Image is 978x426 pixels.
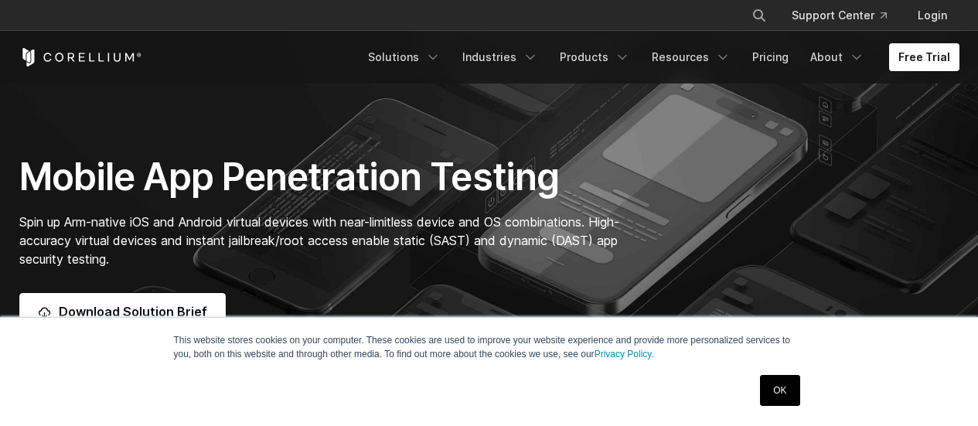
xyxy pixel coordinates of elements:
a: Solutions [359,43,450,71]
p: This website stores cookies on your computer. These cookies are used to improve your website expe... [174,333,805,361]
a: Privacy Policy. [595,349,654,360]
span: Spin up Arm-native iOS and Android virtual devices with near-limitless device and OS combinations... [19,214,619,267]
a: Corellium Home [19,48,142,66]
a: Industries [453,43,547,71]
a: Free Trial [889,43,959,71]
a: About [801,43,874,71]
h1: Mobile App Penetration Testing [19,154,636,200]
a: Resources [642,43,740,71]
a: Support Center [779,2,899,29]
span: Download Solution Brief [59,302,207,321]
a: Login [905,2,959,29]
button: Search [745,2,773,29]
div: Navigation Menu [733,2,959,29]
a: OK [760,375,799,406]
div: Navigation Menu [359,43,959,71]
a: Products [550,43,639,71]
a: Pricing [743,43,798,71]
a: Download Solution Brief [19,293,226,330]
